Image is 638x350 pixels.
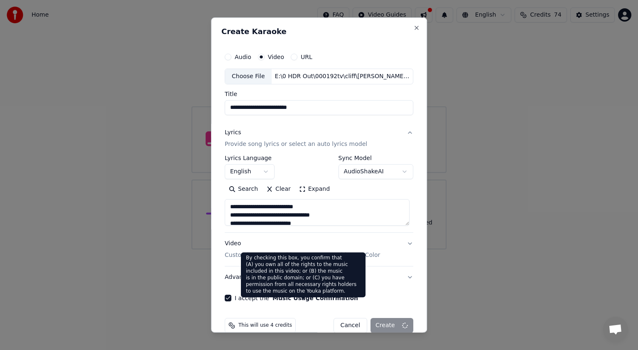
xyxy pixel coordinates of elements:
div: LyricsProvide song lyrics or select an auto lyrics model [225,155,413,232]
button: I accept the [272,295,358,301]
p: Provide song lyrics or select an auto lyrics model [225,140,367,148]
span: This will use 4 credits [238,322,292,329]
p: Customize Karaoke Video: Use Image, Video, or Color [225,251,380,259]
label: URL [301,54,312,60]
button: Search [225,182,262,196]
button: Expand [295,182,334,196]
label: Title [225,91,413,97]
label: Sync Model [339,155,413,161]
div: Choose File [225,69,272,84]
div: Lyrics [225,128,241,137]
div: By checking this box, you confirm that (A) you own all of the rights to the music included in thi... [241,252,366,297]
label: Video [268,54,284,60]
button: VideoCustomize Karaoke Video: Use Image, Video, or Color [225,233,413,266]
button: Advanced [225,266,413,288]
button: Cancel [334,318,367,333]
label: Lyrics Language [225,155,275,161]
button: LyricsProvide song lyrics or select an auto lyrics model [225,122,413,155]
div: Video [225,239,380,259]
button: Clear [262,182,295,196]
h2: Create Karaoke [221,28,417,35]
label: Audio [235,54,251,60]
div: E:\0 HDR Out\000192tv\cliff\[PERSON_NAME] - Devil Woman (Official Video).mp4 [272,72,413,81]
label: I accept the [235,295,358,301]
